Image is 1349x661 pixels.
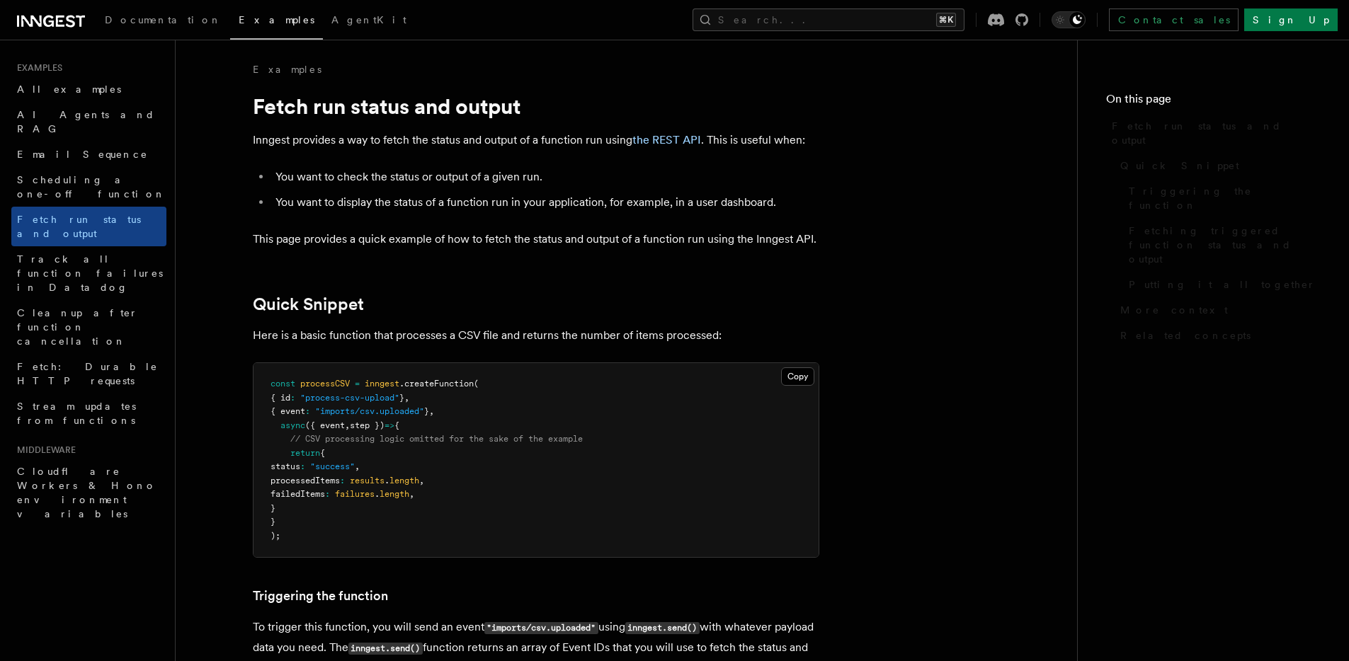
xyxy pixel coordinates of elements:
[11,459,166,527] a: Cloudflare Workers & Hono environment variables
[1129,277,1316,292] span: Putting it all together
[17,307,138,347] span: Cleanup after function cancellation
[17,149,148,160] span: Email Sequence
[253,62,321,76] a: Examples
[11,354,166,393] a: Fetch: Durable HTTP requests
[325,489,330,499] span: :
[781,367,814,386] button: Copy
[1129,224,1321,266] span: Fetching triggered function status and output
[271,406,305,416] span: { event
[1120,159,1239,173] span: Quick Snippet
[11,167,166,207] a: Scheduling a one-off function
[271,167,819,187] li: You want to check the status or output of a given run.
[11,102,166,142] a: AI Agents and RAG
[17,174,166,200] span: Scheduling a one-off function
[1109,8,1239,31] a: Contact sales
[1052,11,1086,28] button: Toggle dark mode
[1106,113,1321,153] a: Fetch run status and output
[271,393,290,403] span: { id
[239,14,314,25] span: Examples
[399,379,474,389] span: .createFunction
[11,444,76,456] span: Middleware
[394,420,399,430] span: {
[17,401,136,426] span: Stream updates from functions
[11,62,62,74] span: Examples
[389,476,419,485] span: length
[271,517,275,527] span: }
[271,379,295,389] span: const
[11,142,166,167] a: Email Sequence
[1115,153,1321,178] a: Quick Snippet
[365,379,399,389] span: inngest
[355,379,360,389] span: =
[1115,297,1321,323] a: More context
[300,379,350,389] span: processCSV
[348,643,423,655] code: inngest.send()
[305,406,310,416] span: :
[17,466,156,519] span: Cloudflare Workers & Hono environment variables
[350,476,385,485] span: results
[290,434,583,444] span: // CSV processing logic omitted for the sake of the example
[11,393,166,433] a: Stream updates from functions
[385,476,389,485] span: .
[1106,91,1321,113] h4: On this page
[271,503,275,513] span: }
[1129,184,1321,212] span: Triggering the function
[693,8,964,31] button: Search...⌘K
[253,229,819,249] p: This page provides a quick example of how to fetch the status and output of a function run using ...
[385,420,394,430] span: =>
[355,461,360,471] span: ,
[17,253,163,293] span: Track all function failures in Datadog
[632,133,701,146] a: the REST API
[404,393,409,403] span: ,
[11,207,166,246] a: Fetch run status and output
[409,489,414,499] span: ,
[290,393,295,403] span: :
[1123,218,1321,272] a: Fetching triggered function status and output
[936,13,956,27] kbd: ⌘K
[315,406,424,416] span: "imports/csv.uploaded"
[350,420,385,430] span: step })
[399,393,404,403] span: }
[320,448,325,458] span: {
[253,326,819,345] p: Here is a basic function that processes a CSV file and returns the number of items processed:
[375,489,380,499] span: .
[310,461,355,471] span: "success"
[323,4,415,38] a: AgentKit
[11,300,166,354] a: Cleanup after function cancellation
[271,461,300,471] span: status
[300,461,305,471] span: :
[625,622,700,634] code: inngest.send()
[474,379,479,389] span: (
[253,586,388,606] a: Triggering the function
[345,420,350,430] span: ,
[1123,178,1321,218] a: Triggering the function
[271,192,819,212] li: You want to display the status of a function run in your application, for example, in a user dash...
[1112,119,1321,147] span: Fetch run status and output
[271,489,325,499] span: failedItems
[1123,272,1321,297] a: Putting it all together
[1115,323,1321,348] a: Related concepts
[300,393,399,403] span: "process-csv-upload"
[305,420,345,430] span: ({ event
[96,4,230,38] a: Documentation
[424,406,429,416] span: }
[253,294,364,314] a: Quick Snippet
[17,109,155,134] span: AI Agents and RAG
[11,76,166,102] a: All examples
[271,476,340,485] span: processedItems
[331,14,406,25] span: AgentKit
[335,489,375,499] span: failures
[271,531,280,541] span: );
[17,84,121,95] span: All examples
[280,420,305,430] span: async
[105,14,222,25] span: Documentation
[17,214,141,239] span: Fetch run status and output
[484,622,598,634] code: "imports/csv.uploaded"
[253,130,819,150] p: Inngest provides a way to fetch the status and output of a function run using . This is useful when:
[1120,328,1251,343] span: Related concepts
[290,448,320,458] span: return
[17,361,158,386] span: Fetch: Durable HTTP requests
[429,406,434,416] span: ,
[340,476,345,485] span: :
[1120,303,1228,317] span: More context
